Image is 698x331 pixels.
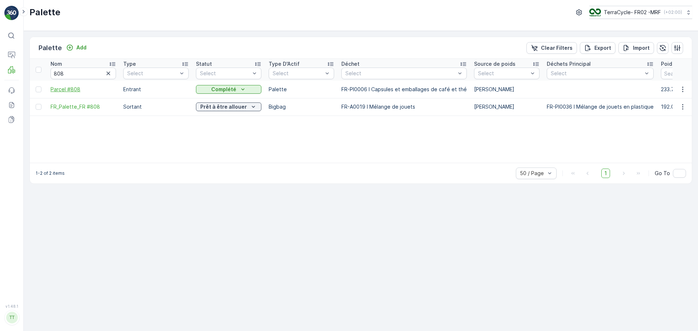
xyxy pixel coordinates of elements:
[120,98,192,116] td: Sortant
[51,68,116,79] input: Search
[478,70,528,77] p: Select
[470,81,543,98] td: [PERSON_NAME]
[633,44,650,52] p: Import
[200,103,247,110] p: Prêt à être allouer
[51,103,116,110] a: FR_Palette_FR #808
[589,8,601,16] img: terracycle.png
[661,60,690,68] p: Poids Total
[36,170,65,176] p: 1-2 of 2 items
[4,304,19,308] span: v 1.48.1
[580,42,615,54] button: Export
[4,6,19,20] img: logo
[6,312,18,323] div: TT
[273,70,323,77] p: Select
[39,43,62,53] p: Palette
[618,42,654,54] button: Import
[4,310,19,325] button: TT
[543,98,657,116] td: FR-PI0036 I Mélange de jouets en plastique
[547,60,591,68] p: Déchets Principal
[36,104,41,110] div: Toggle Row Selected
[604,9,661,16] p: TerraCycle- FR02 -MRF
[474,60,516,68] p: Source de poids
[338,81,470,98] td: FR-PI0006 I Capsules et emballages de café et thé
[51,60,62,68] p: Nom
[127,70,177,77] p: Select
[594,44,611,52] p: Export
[601,169,610,178] span: 1
[541,44,573,52] p: Clear Filters
[655,170,670,177] span: Go To
[265,81,338,98] td: Palette
[196,60,212,68] p: Statut
[470,98,543,116] td: [PERSON_NAME]
[29,7,60,18] p: Palette
[36,86,41,92] div: Toggle Row Selected
[269,60,300,68] p: Type D'Actif
[63,43,89,52] button: Add
[338,98,470,116] td: FR-A0019 I Mélange de jouets
[200,70,250,77] p: Select
[589,6,692,19] button: TerraCycle- FR02 -MRF(+02:00)
[196,85,261,94] button: Complété
[120,81,192,98] td: Entrant
[123,60,136,68] p: Type
[345,70,456,77] p: Select
[265,98,338,116] td: Bigbag
[51,86,116,93] a: Parcel #808
[196,102,261,111] button: Prêt à être allouer
[341,60,360,68] p: Déchet
[551,70,642,77] p: Select
[76,44,87,51] p: Add
[664,9,682,15] p: ( +02:00 )
[526,42,577,54] button: Clear Filters
[211,86,236,93] p: Complété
